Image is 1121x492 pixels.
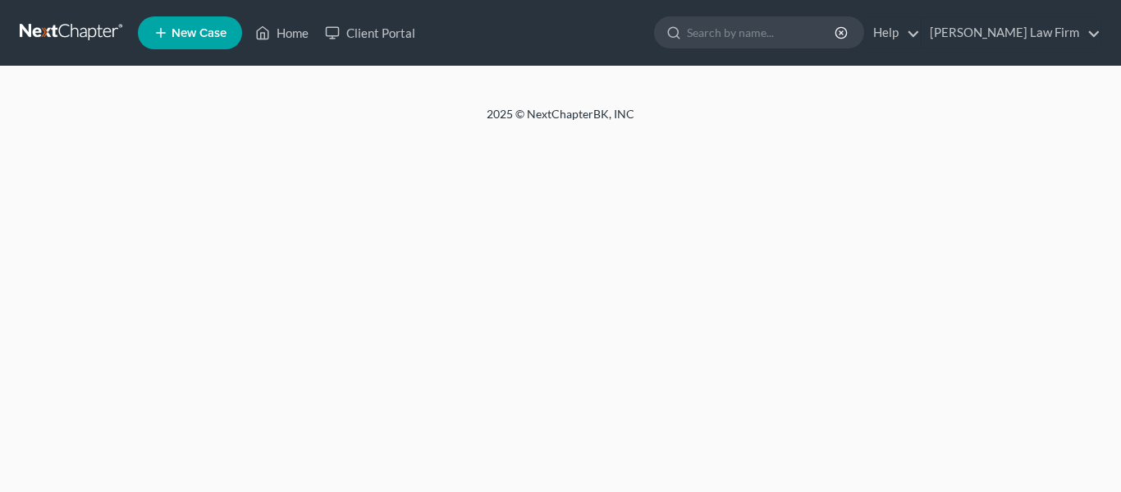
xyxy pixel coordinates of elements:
[865,18,920,48] a: Help
[247,18,317,48] a: Home
[172,27,226,39] span: New Case
[317,18,423,48] a: Client Portal
[922,18,1100,48] a: [PERSON_NAME] Law Firm
[687,17,837,48] input: Search by name...
[93,106,1028,136] div: 2025 © NextChapterBK, INC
